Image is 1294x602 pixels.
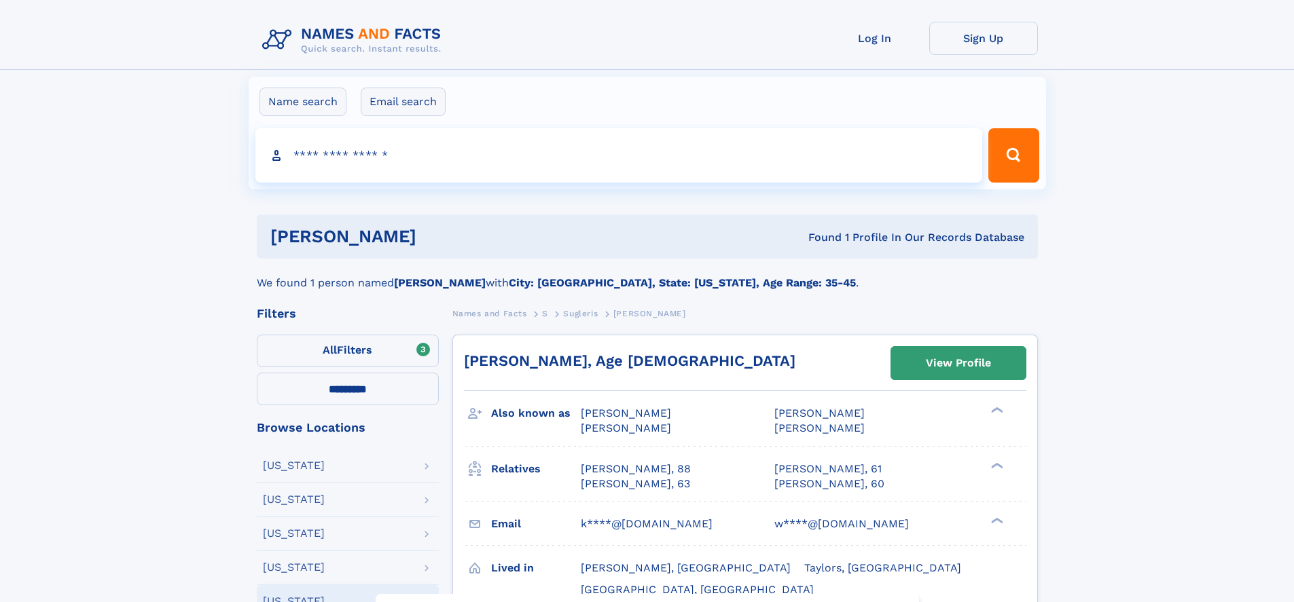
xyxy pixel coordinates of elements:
[988,406,1004,415] div: ❯
[263,528,325,539] div: [US_STATE]
[257,335,439,367] label: Filters
[263,460,325,471] div: [US_STATE]
[259,88,346,116] label: Name search
[491,512,581,535] h3: Email
[257,307,439,320] div: Filters
[394,276,486,289] b: [PERSON_NAME]
[257,421,439,434] div: Browse Locations
[774,462,882,476] a: [PERSON_NAME], 61
[491,557,581,580] h3: Lived in
[452,305,527,322] a: Names and Facts
[891,347,1026,379] a: View Profile
[988,461,1004,470] div: ❯
[464,352,795,369] a: [PERSON_NAME], Age [DEMOGRAPHIC_DATA]
[612,230,1024,245] div: Found 1 Profile In Our Records Database
[257,22,452,58] img: Logo Names and Facts
[255,128,983,183] input: search input
[581,561,791,574] span: [PERSON_NAME], [GEOGRAPHIC_DATA]
[323,343,337,356] span: All
[509,276,856,289] b: City: [GEOGRAPHIC_DATA], State: [US_STATE], Age Range: 35-45
[988,128,1039,183] button: Search Button
[542,309,548,318] span: S
[542,305,548,322] a: S
[263,494,325,505] div: [US_STATE]
[563,305,598,322] a: Sugleris
[774,421,865,434] span: [PERSON_NAME]
[929,22,1038,55] a: Sign Up
[361,88,446,116] label: Email search
[804,561,961,574] span: Taylors, [GEOGRAPHIC_DATA]
[581,421,671,434] span: [PERSON_NAME]
[263,562,325,573] div: [US_STATE]
[821,22,929,55] a: Log In
[270,228,613,245] h1: [PERSON_NAME]
[613,309,686,318] span: [PERSON_NAME]
[774,407,865,419] span: [PERSON_NAME]
[491,402,581,425] h3: Also known as
[563,309,598,318] span: Sugleris
[581,462,691,476] a: [PERSON_NAME], 88
[581,476,690,491] a: [PERSON_NAME], 63
[257,259,1038,291] div: We found 1 person named with .
[491,457,581,481] h3: Relatives
[926,347,991,379] div: View Profile
[988,516,1004,525] div: ❯
[581,583,814,596] span: [GEOGRAPHIC_DATA], [GEOGRAPHIC_DATA]
[774,476,884,491] a: [PERSON_NAME], 60
[581,407,671,419] span: [PERSON_NAME]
